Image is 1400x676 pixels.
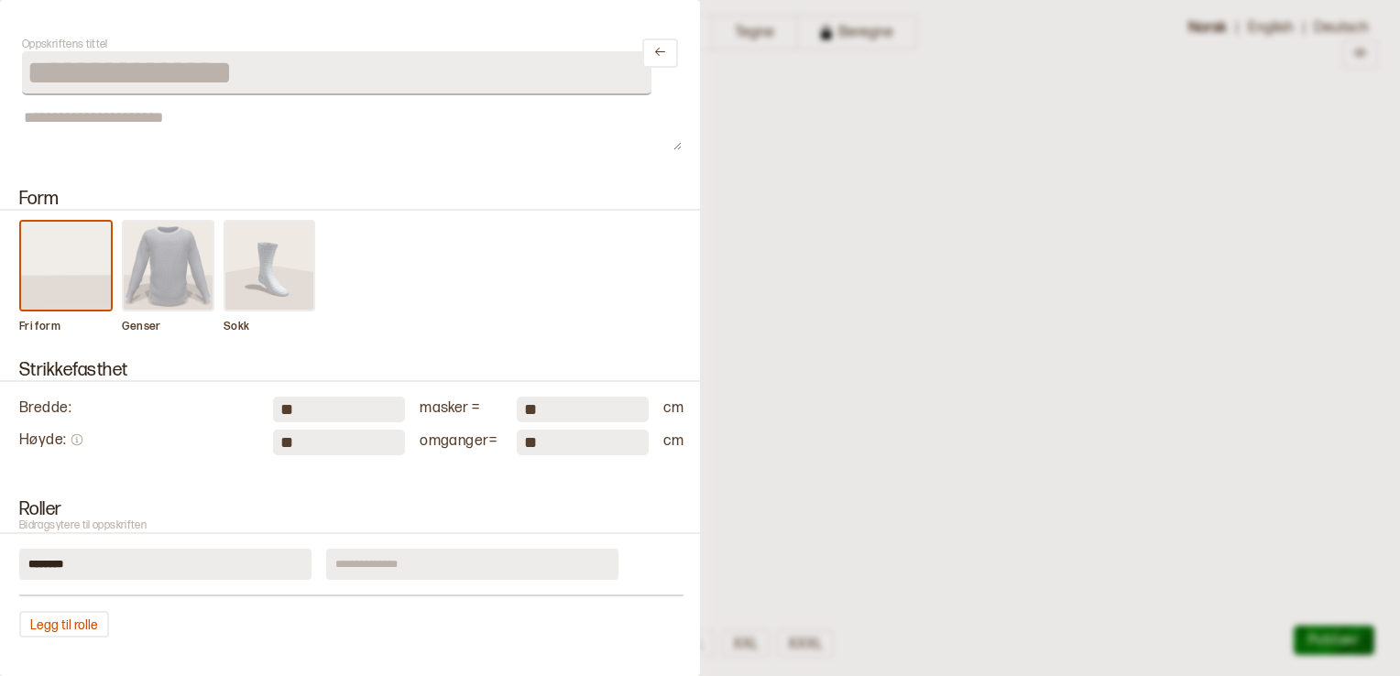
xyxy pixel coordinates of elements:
p: Sokk [224,320,315,334]
div: cm [663,432,684,452]
img: form [124,222,213,310]
p: Genser [122,320,215,334]
button: Lukk [642,38,678,68]
img: form [21,222,111,310]
button: Legg til rolle [19,611,109,638]
p: Fri form [19,320,113,334]
div: Bredde : [19,399,258,419]
svg: Lukk [653,45,667,59]
div: cm [663,399,684,419]
img: form [225,222,313,310]
div: masker = [420,399,502,419]
div: omganger = [420,432,502,452]
div: Høyde : [19,431,258,452]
